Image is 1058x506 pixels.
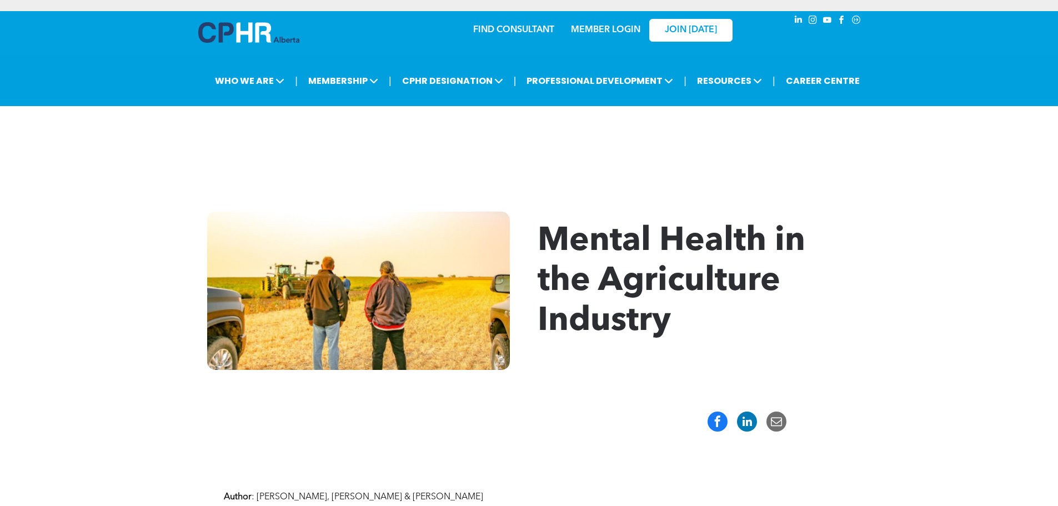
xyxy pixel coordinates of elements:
[783,71,863,91] a: CAREER CENTRE
[793,14,805,29] a: linkedin
[473,26,554,34] a: FIND CONSULTANT
[649,19,733,42] a: JOIN [DATE]
[198,22,299,43] img: A blue and white logo for cp alberta
[224,493,252,502] strong: Author
[821,14,834,29] a: youtube
[252,493,483,502] span: : [PERSON_NAME], [PERSON_NAME] & [PERSON_NAME]
[571,26,640,34] a: MEMBER LOGIN
[295,69,298,92] li: |
[514,69,517,92] li: |
[807,14,819,29] a: instagram
[773,69,775,92] li: |
[836,14,848,29] a: facebook
[399,71,507,91] span: CPHR DESIGNATION
[850,14,863,29] a: Social network
[538,225,805,338] span: Mental Health in the Agriculture Industry
[665,25,717,36] span: JOIN [DATE]
[684,69,686,92] li: |
[212,71,288,91] span: WHO WE ARE
[389,69,392,92] li: |
[694,71,765,91] span: RESOURCES
[523,71,676,91] span: PROFESSIONAL DEVELOPMENT
[305,71,382,91] span: MEMBERSHIP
